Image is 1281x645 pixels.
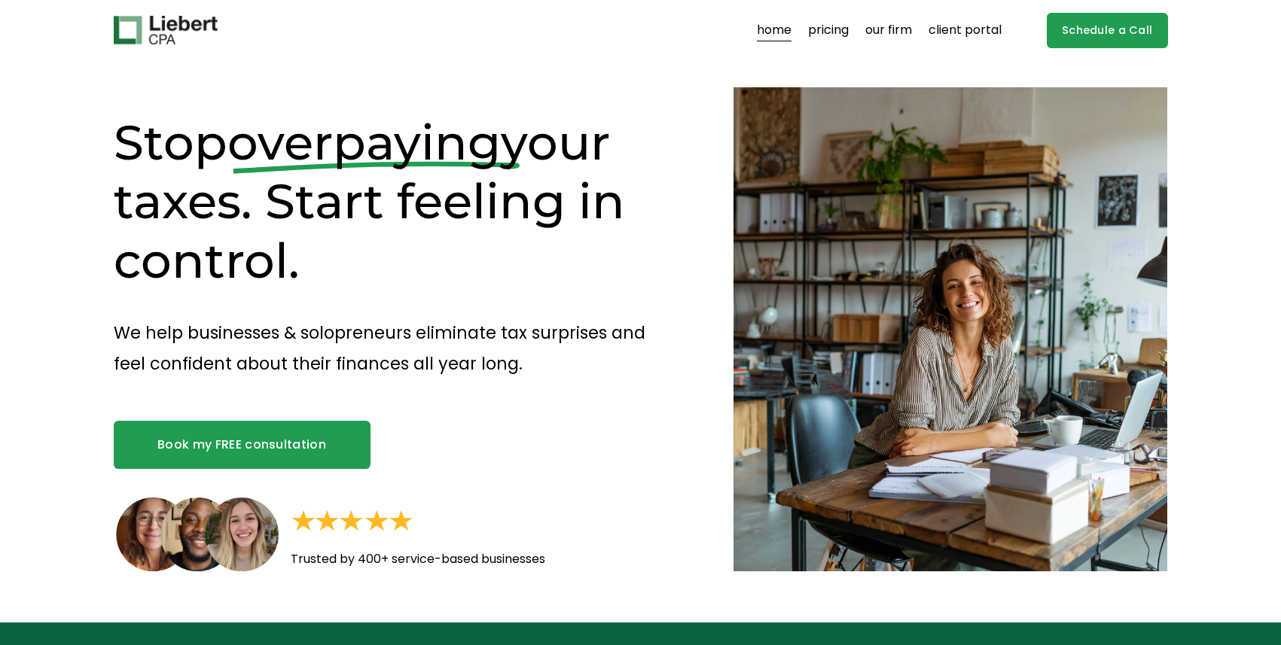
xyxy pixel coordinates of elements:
[291,549,636,570] p: Trusted by 400+ service-based businesses
[808,18,849,42] a: pricing
[114,113,681,291] h1: Stop your taxes. Start feeling in control.
[929,18,1002,42] a: client portal
[1047,13,1168,48] a: Schedule a Call
[757,18,791,42] a: home
[114,318,681,379] p: We help businesses & solopreneurs eliminate tax surprises and feel confident about their finances...
[114,421,371,469] a: Book my FREE consultation
[227,113,501,172] span: overpaying
[114,16,218,44] img: Liebert CPA
[865,18,912,42] a: our firm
